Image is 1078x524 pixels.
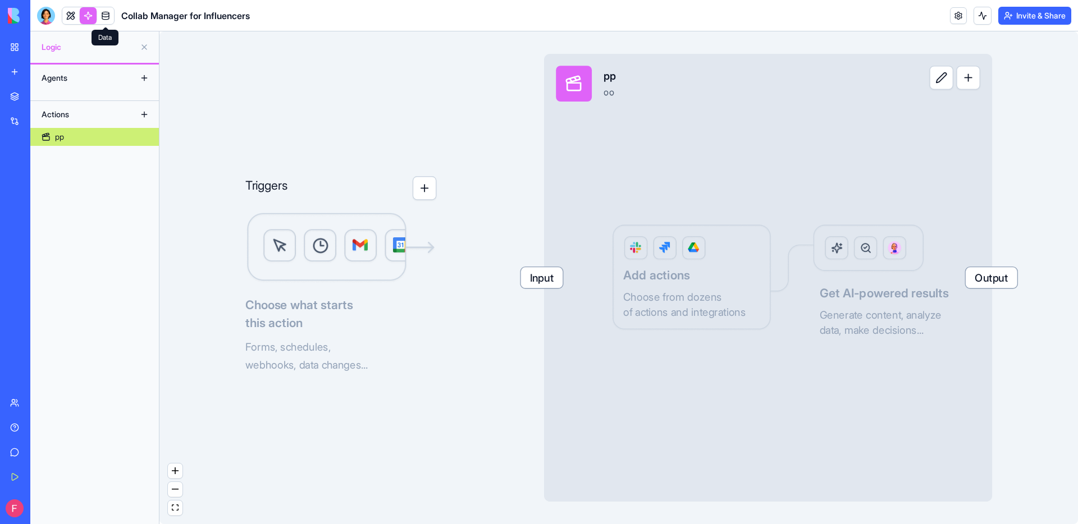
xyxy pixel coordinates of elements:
span: Output [966,267,1017,288]
div: Actions [36,105,126,123]
span: Collab Manager for Influencers [121,9,250,22]
div: pp [55,131,64,143]
p: Triggers [245,176,288,200]
div: Data [92,30,118,45]
div: TriggersLogicChoose what startsthis actionForms, schedules,webhooks, data changes... [245,128,437,374]
div: Agents [36,69,126,87]
span: Choose what starts this action [245,296,437,332]
span: Forms, schedules, webhooks, data changes... [245,341,368,371]
button: zoom in [168,463,182,479]
span: Logic [42,42,135,53]
a: pp [30,128,159,146]
div: oo [604,86,615,98]
img: Logic [245,212,437,284]
div: pp [604,69,615,84]
span: Input [521,267,563,288]
div: InputppooOutputLogicAdd actionsChoose from dozensof actions and integrationsGet AI-powered result... [544,54,992,502]
img: ACg8ocIhOEqzluk5mtQDASM2x2UUfkhw2FJd8jsnZJjpWDXTMy2jJg=s96-c [6,499,24,517]
button: zoom out [168,482,182,497]
button: fit view [168,500,182,516]
button: Invite & Share [998,7,1071,25]
img: logo [8,8,77,24]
